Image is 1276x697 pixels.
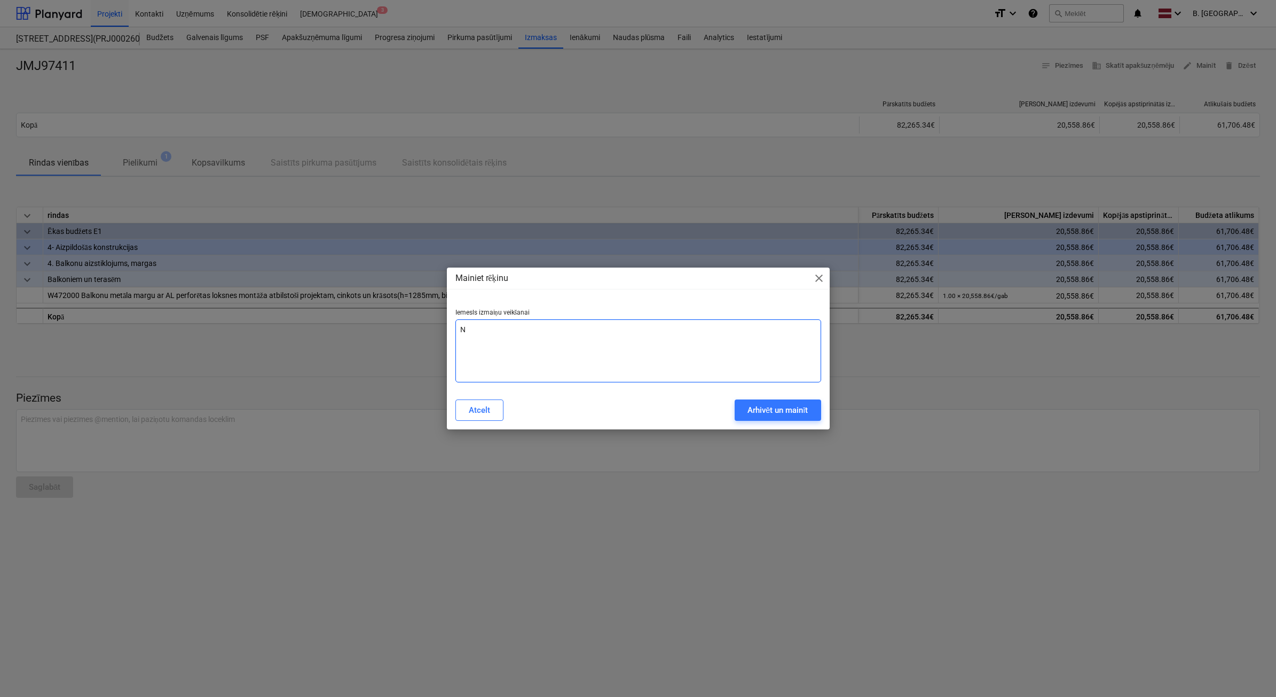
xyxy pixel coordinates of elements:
p: Iemesls izmaiņu veikšanai [455,309,821,319]
p: Mainiet rēķinu [455,272,508,285]
div: Arhivēt un mainīt [747,403,808,417]
iframe: Chat Widget [1223,646,1276,697]
button: Arhivēt un mainīt [735,400,821,421]
div: Atcelt [469,403,490,417]
span: close [813,272,825,285]
button: Atcelt [455,400,503,421]
textarea: N [455,319,821,382]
